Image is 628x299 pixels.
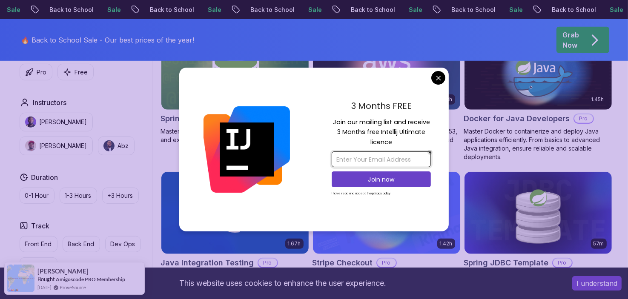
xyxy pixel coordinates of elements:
[102,188,139,204] button: +3 Hours
[541,6,599,14] p: Back to School
[37,68,47,77] p: Pro
[20,257,57,273] button: Full Stack
[563,30,579,50] p: Grab Now
[20,113,93,131] button: instructor img[PERSON_NAME]
[25,240,52,248] p: Front End
[553,259,572,267] p: Pro
[574,114,593,123] p: Pro
[465,172,612,254] img: Spring JDBC Template card
[37,276,55,282] span: Bought
[68,240,95,248] p: Back End
[161,172,309,254] img: Java Integration Testing card
[25,261,52,270] p: Full Stack
[20,188,54,204] button: 0-1 Hour
[38,6,96,14] p: Back to School
[464,257,549,269] h2: Spring JDBC Template
[599,6,626,14] p: Sale
[464,113,570,125] h2: Docker for Java Developers
[161,171,309,297] a: Java Integration Testing card1.67hNEWJava Integration TestingProMaster Java integration testing w...
[288,240,301,247] p: 1.67h
[498,6,525,14] p: Sale
[20,236,57,252] button: Front End
[65,191,92,200] p: 1-3 Hours
[32,221,50,231] h2: Track
[25,117,36,128] img: instructor img
[139,6,197,14] p: Back to School
[60,188,97,204] button: 1-3 Hours
[63,236,100,252] button: Back End
[60,284,86,291] a: ProveSource
[57,64,94,80] button: Free
[7,265,34,292] img: provesource social proof notification image
[6,274,559,293] div: This website uses cookies to enhance the user experience.
[197,6,224,14] p: Sale
[239,6,297,14] p: Back to School
[161,27,309,144] a: Spring Data JPA card6.65hNEWSpring Data JPAProMaster database management, advanced querying, and ...
[594,240,604,247] p: 57m
[37,268,89,275] span: [PERSON_NAME]
[108,191,133,200] p: +3 Hours
[161,113,222,125] h2: Spring Data JPA
[40,118,87,126] p: [PERSON_NAME]
[56,276,125,282] a: Amigoscode PRO Membership
[313,257,373,269] h2: Stripe Checkout
[464,171,612,289] a: Spring JDBC Template card57mSpring JDBC TemplateProLearn how to use JDBC Template to simplify dat...
[96,6,123,14] p: Sale
[32,172,58,182] h2: Duration
[103,140,115,151] img: instructor img
[464,127,612,161] p: Master Docker to containerize and deploy Java applications efficiently. From basics to advanced J...
[465,27,612,110] img: Docker for Java Developers card
[20,137,93,155] button: instructor img[PERSON_NAME]
[21,35,195,45] p: 🔥 Back to School Sale - Our best prices of the year!
[377,259,396,267] p: Pro
[75,68,88,77] p: Free
[572,276,622,290] button: Accept cookies
[440,240,453,247] p: 1.42h
[111,240,135,248] p: Dev Ops
[25,140,36,151] img: instructor img
[25,191,49,200] p: 0-1 Hour
[398,6,425,14] p: Sale
[440,6,498,14] p: Back to School
[591,96,604,103] p: 1.45h
[20,64,52,80] button: Pro
[98,137,135,155] button: instructor imgAbz
[340,6,398,14] p: Back to School
[161,127,309,144] p: Master database management, advanced querying, and expert data handling with ease
[161,257,254,269] h2: Java Integration Testing
[464,27,612,161] a: Docker for Java Developers card1.45hDocker for Java DevelopersProMaster Docker to containerize an...
[33,97,67,108] h2: Instructors
[297,6,324,14] p: Sale
[161,27,309,110] img: Spring Data JPA card
[40,142,87,150] p: [PERSON_NAME]
[118,142,129,150] p: Abz
[258,259,277,267] p: Pro
[37,284,51,291] span: [DATE]
[105,236,141,252] button: Dev Ops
